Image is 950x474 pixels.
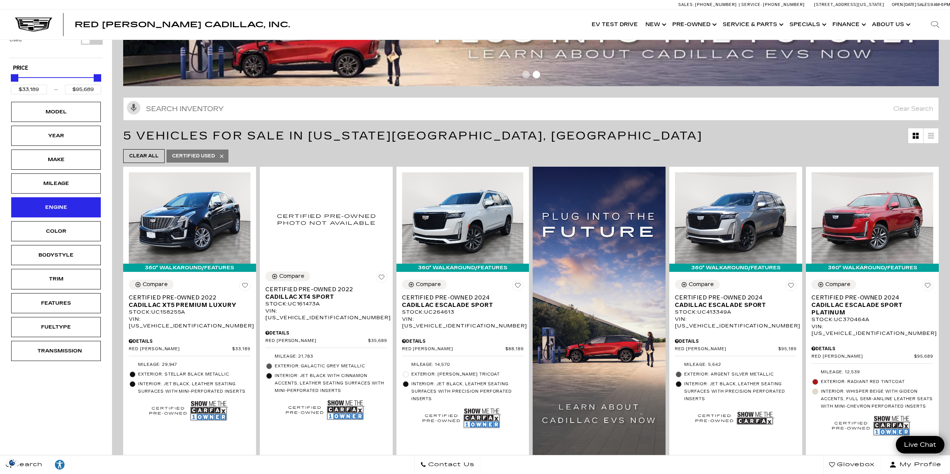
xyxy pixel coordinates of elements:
[129,301,245,309] span: Cadillac XT5 Premium Luxury
[13,65,99,72] h5: Price
[908,128,923,143] a: Grid View
[814,2,884,7] a: [STREET_ADDRESS][US_STATE]
[684,380,797,403] span: Interior: Jet Black, Leather seating surfaces with precision perforated inserts
[695,2,737,7] span: [PHONE_NUMBER]
[11,293,101,313] div: FeaturesFeatures
[127,101,140,114] svg: Click to toggle on voice search
[464,406,501,431] img: Show Me the CARFAX 1-Owner Badge
[37,203,75,211] div: Engine
[265,172,387,266] img: 2022 Cadillac XT4 Sport
[37,227,75,235] div: Color
[265,301,387,307] div: Stock : UC161473A
[402,280,447,289] button: Compare Vehicle
[37,108,75,116] div: Model
[675,309,797,316] div: Stock : UC413349A
[642,10,669,40] a: New
[669,264,802,272] div: 360° WalkAround/Features
[892,2,916,7] span: Open [DATE]
[138,380,250,395] span: Interior: Jet Black, Leather seating surfaces with mini-perforated inserts
[11,221,101,241] div: ColorColor
[37,156,75,164] div: Make
[806,264,939,272] div: 360° WalkAround/Features
[411,371,524,378] span: Exterior: [PERSON_NAME] Tricoat
[286,401,323,419] img: Cadillac Certified Used Vehicle
[675,172,797,263] img: 2024 Cadillac Escalade Sport
[265,308,387,321] div: VIN: [US_VEHICLE_IDENTIFICATION_NUMBER]
[11,173,101,194] div: MileageMileage
[675,280,720,289] button: Compare Vehicle
[232,346,250,352] span: $33,189
[823,455,881,474] a: Glovebox
[11,74,18,82] div: Minimum Price
[402,346,505,352] span: Red [PERSON_NAME]
[669,10,719,40] a: Pre-Owned
[737,406,774,431] img: Show Me the CARFAX Badge
[675,294,791,301] span: Certified Pre-Owned 2024
[129,360,250,370] li: Mileage: 29,947
[812,301,928,316] span: Cadillac Escalade Sport Platinum
[675,346,797,352] a: Red [PERSON_NAME] $95,189
[129,346,250,352] a: Red [PERSON_NAME] $33,189
[265,338,368,344] span: Red [PERSON_NAME]
[37,132,75,140] div: Year
[11,317,101,337] div: FueltypeFueltype
[65,85,101,94] input: Maximum
[129,280,174,289] button: Compare Vehicle
[4,459,21,467] img: Opt-Out Icon
[426,459,474,470] span: Contact Us
[812,323,933,337] div: VIN: [US_VEHICLE_IDENTIFICATION_NUMBER]
[678,2,694,7] span: Sales:
[873,413,911,438] img: Show Me the CARFAX 1-Owner Badge
[265,286,387,301] a: Certified Pre-Owned 2022Cadillac XT4 Sport
[265,293,381,301] span: Cadillac XT4 Sport
[37,299,75,307] div: Features
[922,280,933,294] button: Save Vehicle
[190,398,228,423] img: Show Me the CARFAX 1-Owner Badge
[741,2,762,7] span: Service:
[327,398,364,423] img: Show Me the CARFAX 1-Owner Badge
[15,18,52,32] a: Cadillac Dark Logo with Cadillac White Text
[11,197,101,217] div: EngineEngine
[123,97,939,120] input: Search Inventory
[37,347,75,355] div: Transmission
[11,102,101,122] div: ModelModel
[11,85,47,94] input: Minimum
[739,3,807,7] a: Service: [PHONE_NUMBER]
[265,286,381,293] span: Certified Pre-Owned 2022
[414,455,480,474] a: Contact Us
[402,294,518,301] span: Certified Pre-Owned 2024
[821,378,933,386] span: Exterior: Radiant Red Tintcoat
[12,459,43,470] span: Search
[265,271,310,281] button: Compare Vehicle
[402,172,524,263] img: 2024 Cadillac Escalade Sport
[275,372,387,395] span: Interior: Jet Black with Cinnamon accents, Leather seating surfaces with mini-perforated inserts
[917,2,931,7] span: Sales:
[416,281,441,288] div: Compare
[675,360,797,370] li: Mileage: 5,642
[37,323,75,331] div: Fueltype
[402,316,524,329] div: VIN: [US_VEHICLE_IDENTIFICATION_NUMBER]
[684,371,797,378] span: Exterior: Argent Silver Metallic
[812,280,856,289] button: Compare Vehicle
[812,316,933,323] div: Stock : UC370464A
[37,179,75,188] div: Mileage
[900,440,940,449] span: Live Chat
[11,269,101,289] div: TrimTrim
[812,354,914,360] span: Red [PERSON_NAME]
[11,72,101,94] div: Price
[75,20,290,29] span: Red [PERSON_NAME] Cadillac, Inc.
[11,341,101,361] div: TransmissionTransmission
[402,360,524,370] li: Mileage: 14,570
[368,338,387,344] span: $35,689
[75,21,290,28] a: Red [PERSON_NAME] Cadillac, Inc.
[689,281,714,288] div: Compare
[4,459,21,467] section: Click to Open Cookie Consent Modal
[49,459,71,470] div: Explore your accessibility options
[149,402,187,420] img: Cadillac Certified Used Vehicle
[931,2,950,7] span: 9 AM-6 PM
[505,346,524,352] span: $88,189
[411,380,524,403] span: Interior: Jet Black, Leather seating surfaces with precision perforated inserts
[881,455,950,474] button: Open user profile menu
[129,346,232,352] span: Red [PERSON_NAME]
[129,294,245,301] span: Certified Pre-Owned 2022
